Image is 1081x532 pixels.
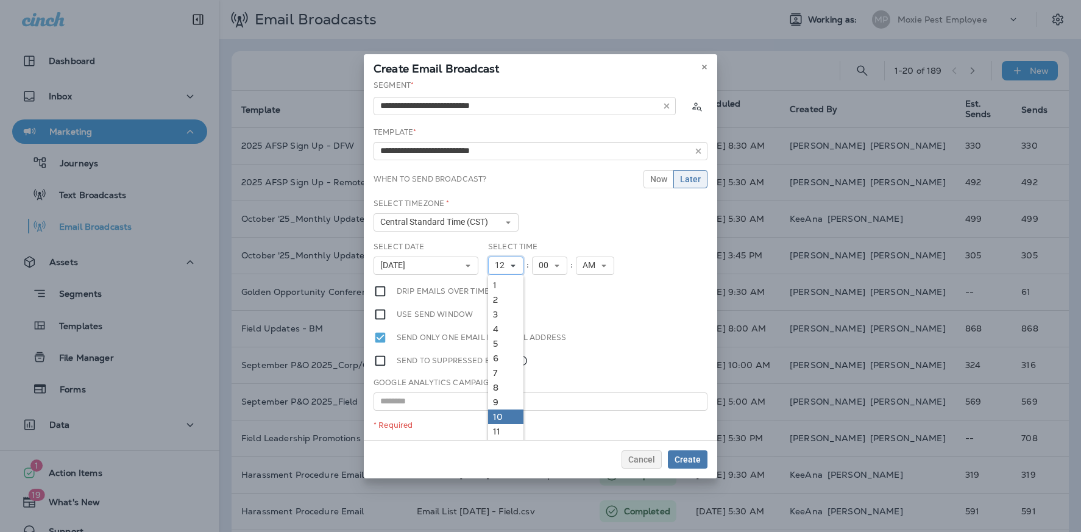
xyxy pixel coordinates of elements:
[364,54,717,80] div: Create Email Broadcast
[397,331,566,344] label: Send only one email per email address
[374,378,517,388] label: Google Analytics Campaign Title
[488,322,523,336] a: 4
[380,217,493,227] span: Central Standard Time (CST)
[675,455,701,464] span: Create
[532,257,567,275] button: 00
[643,170,674,188] button: Now
[488,336,523,351] a: 5
[488,410,523,424] a: 10
[488,424,523,439] a: 11
[488,257,523,275] button: 12
[397,308,473,321] label: Use send window
[523,257,532,275] div: :
[488,242,538,252] label: Select Time
[576,257,614,275] button: AM
[380,260,410,271] span: [DATE]
[374,257,478,275] button: [DATE]
[488,293,523,307] a: 2
[488,278,523,293] a: 1
[488,395,523,410] a: 9
[374,80,414,90] label: Segment
[488,366,523,380] a: 7
[650,175,667,183] span: Now
[374,127,416,137] label: Template
[374,242,425,252] label: Select Date
[397,354,528,367] label: Send to suppressed emails.
[668,450,707,469] button: Create
[374,174,486,184] label: When to send broadcast?
[680,175,701,183] span: Later
[488,380,523,395] a: 8
[488,439,523,453] a: 12
[488,307,523,322] a: 3
[374,213,519,232] button: Central Standard Time (CST)
[673,170,707,188] button: Later
[686,95,707,117] button: Calculate the estimated number of emails to be sent based on selected segment. (This could take a...
[495,260,509,271] span: 12
[583,260,600,271] span: AM
[488,351,523,366] a: 6
[567,257,576,275] div: :
[539,260,553,271] span: 00
[374,199,449,208] label: Select Timezone
[397,285,489,298] label: Drip emails over time
[374,420,707,430] div: * Required
[628,455,655,464] span: Cancel
[622,450,662,469] button: Cancel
